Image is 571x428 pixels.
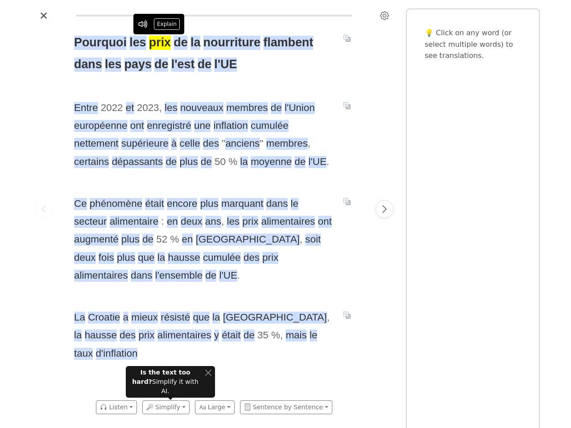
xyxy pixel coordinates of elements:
[226,102,268,114] span: membres
[138,329,154,342] span: prix
[99,252,114,264] span: fois
[327,156,329,167] span: .
[101,102,123,114] span: 2022
[170,234,179,245] span: %
[244,329,255,342] span: de
[174,36,187,50] span: de
[155,270,203,282] span: l'ensemble
[149,36,171,50] span: prix
[161,312,190,324] span: résisté
[223,312,327,324] span: [GEOGRAPHIC_DATA]
[263,36,313,50] span: flambent
[340,310,354,321] button: Translate sentence
[228,156,237,167] span: %
[377,8,392,23] button: Settings
[294,156,306,168] span: de
[242,216,258,228] span: prix
[121,234,140,246] span: plus
[171,138,177,150] span: à
[123,312,128,324] span: a
[131,312,158,324] span: mieux
[126,102,134,114] span: et
[161,216,164,227] span: :
[271,329,280,341] span: %
[147,120,191,132] span: enregistré
[74,198,87,210] span: Ce
[74,234,119,246] span: augmenté
[171,58,195,72] span: l'est
[194,120,211,132] span: une
[205,216,221,228] span: ans
[180,156,198,168] span: plus
[74,348,93,360] span: taux
[74,312,85,324] span: La
[154,58,168,72] span: de
[271,102,282,114] span: de
[190,36,200,50] span: la
[195,400,235,414] button: Large
[74,329,82,342] span: la
[300,234,302,245] span: ,
[145,198,164,210] span: était
[198,58,211,72] span: de
[222,329,240,342] span: était
[203,138,219,150] span: des
[227,216,240,228] span: les
[203,36,261,50] span: nourriture
[327,312,330,323] span: ,
[74,156,109,168] span: certains
[244,252,260,264] span: des
[124,58,152,72] span: pays
[318,216,332,228] span: ont
[214,329,219,342] span: y
[167,216,178,228] span: en
[120,329,136,342] span: des
[285,102,315,114] span: l'Union
[121,138,169,150] span: supérieure
[310,329,317,342] span: le
[201,156,212,168] span: de
[110,216,159,228] span: alimentaire
[96,348,138,360] span: d'inflation
[137,102,159,114] span: 2023
[181,216,203,228] span: deux
[112,156,163,168] span: dépassants
[156,234,167,246] span: 52
[180,138,200,150] span: celle
[308,156,326,168] span: l'UE
[308,138,310,149] span: ,
[222,138,225,149] span: "
[261,216,315,228] span: alimentaires
[251,120,289,132] span: cumulée
[159,102,162,113] span: ,
[74,270,128,282] span: alimentaires
[37,8,51,23] button: Close
[305,234,321,246] span: soit
[74,58,102,72] span: dans
[180,102,223,114] span: nouveaux
[167,198,197,210] span: encore
[260,138,263,149] span: "
[74,138,119,150] span: nettement
[240,156,248,168] span: la
[200,198,219,210] span: plus
[425,27,521,62] p: 💡 Click on any word (or select multiple words) to see translations.
[138,252,154,264] span: que
[131,270,153,282] span: dans
[240,400,332,414] button: Sentence by Sentence
[237,270,240,281] span: .
[105,58,121,72] span: les
[251,156,292,168] span: moyenne
[340,100,354,111] button: Translate sentence
[214,58,237,72] span: l'UE
[165,102,178,114] span: les
[291,198,298,210] span: le
[129,368,201,396] div: Simplify it with AI.
[88,312,120,324] span: Croatie
[221,216,224,227] span: ,
[96,400,137,414] button: Listen
[203,252,241,264] span: cumulée
[168,252,200,264] span: hausse
[157,252,165,264] span: la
